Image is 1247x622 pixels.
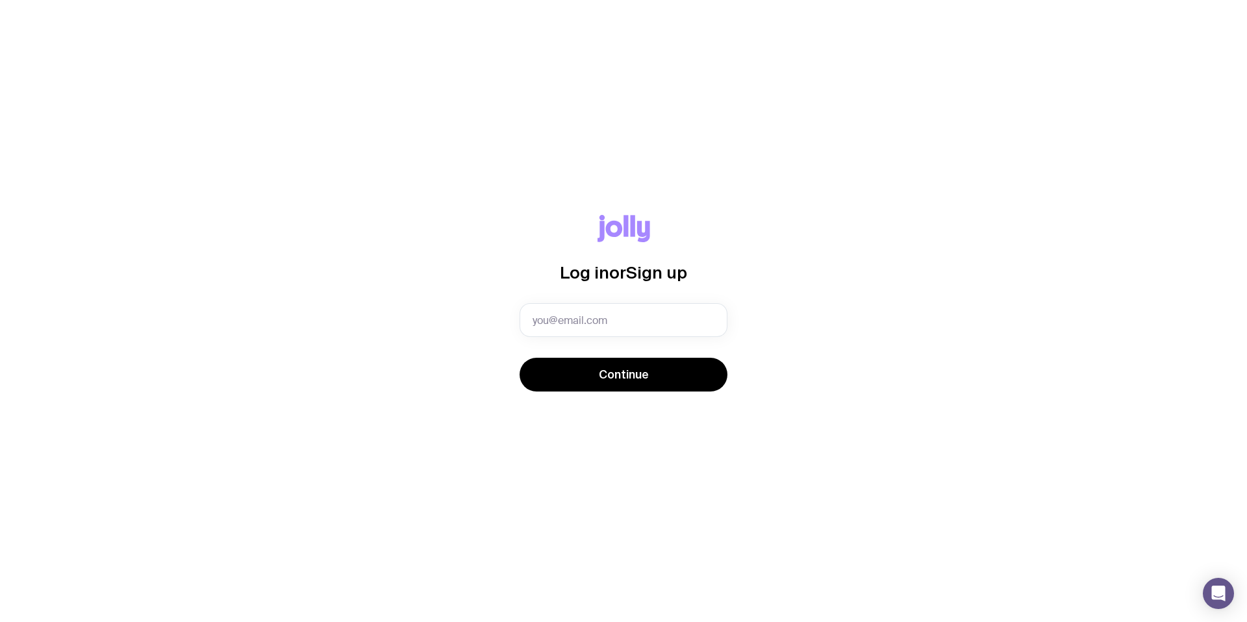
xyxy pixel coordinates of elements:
span: Continue [599,367,649,382]
button: Continue [520,358,727,392]
div: Open Intercom Messenger [1203,578,1234,609]
span: or [609,263,626,282]
input: you@email.com [520,303,727,337]
span: Sign up [626,263,687,282]
span: Log in [560,263,609,282]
